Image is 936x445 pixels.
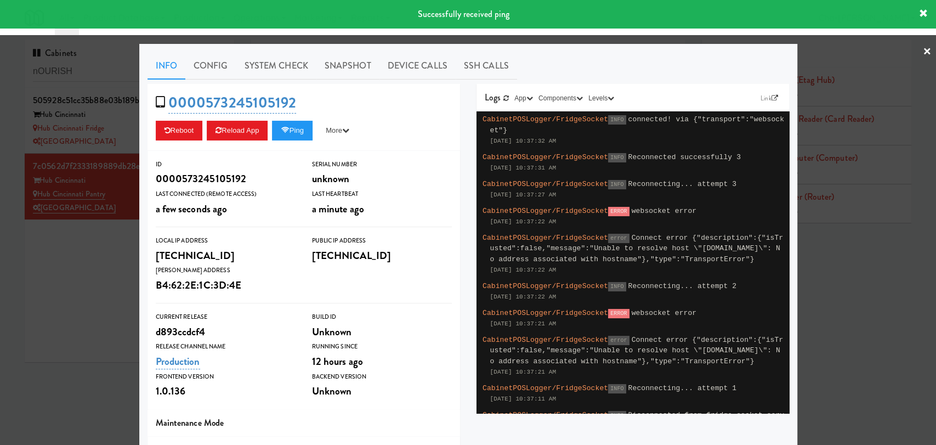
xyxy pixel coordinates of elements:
span: Successfully received ping [418,8,510,20]
div: 0000573245105192 [156,170,296,188]
span: websocket error [632,309,697,317]
span: CabinetPOSLogger/FridgeSocket [483,207,608,215]
span: INFO [608,153,626,162]
a: Snapshot [316,52,379,80]
span: CabinetPOSLogger/FridgeSocket [483,153,608,161]
span: ERROR [608,207,629,216]
span: CabinetPOSLogger/FridgeSocket [483,336,608,344]
span: [DATE] 10:37:21 AM [490,369,557,375]
div: Frontend Version [156,371,296,382]
span: INFO [608,180,626,189]
a: 0000573245105192 [168,92,297,114]
span: Disconnected from fridge socket server transport error [490,411,785,430]
div: unknown [312,170,452,188]
span: error [608,336,629,345]
button: Reload App [207,121,268,140]
span: [DATE] 10:37:31 AM [490,165,557,171]
span: [DATE] 10:37:27 AM [490,191,557,198]
span: CabinetPOSLogger/FridgeSocket [483,115,608,123]
div: Unknown [312,323,452,341]
a: Config [185,52,236,80]
div: Public IP Address [312,235,452,246]
a: Device Calls [379,52,456,80]
span: websocket error [632,207,697,215]
span: a minute ago [312,201,364,216]
span: CabinetPOSLogger/FridgeSocket [483,411,608,419]
span: connected! via {"transport":"websocket"} [490,115,785,134]
div: Last Connected (Remote Access) [156,189,296,200]
span: CabinetPOSLogger/FridgeSocket [483,309,608,317]
button: Components [536,93,586,104]
div: Unknown [312,382,452,401]
div: Release Channel Name [156,341,296,352]
span: INFO [608,384,626,393]
span: a few seconds ago [156,201,228,216]
div: Local IP Address [156,235,296,246]
span: CabinetPOSLogger/FridgeSocket [483,282,608,290]
div: 1.0.136 [156,382,296,401]
span: 12 hours ago [312,354,363,369]
div: Last Heartbeat [312,189,452,200]
div: ID [156,159,296,170]
span: INFO [608,411,626,420]
div: Build Id [312,312,452,323]
span: Maintenance Mode [156,416,224,429]
span: INFO [608,115,626,125]
div: B4:62:2E:1C:3D:4E [156,276,296,295]
button: Levels [586,93,617,104]
div: [TECHNICAL_ID] [156,246,296,265]
span: CabinetPOSLogger/FridgeSocket [483,180,608,188]
div: d893ccdcf4 [156,323,296,341]
span: Logs [485,91,501,104]
span: Connect error {"description":{"isTrusted":false,"message":"Unable to resolve host \"[DOMAIN_NAME]... [490,336,784,365]
span: [DATE] 10:37:22 AM [490,294,557,300]
span: [DATE] 10:37:11 AM [490,396,557,402]
div: Running Since [312,341,452,352]
a: Production [156,354,200,369]
div: [TECHNICAL_ID] [312,246,452,265]
a: Link [758,93,781,104]
div: Current Release [156,312,296,323]
div: [PERSON_NAME] Address [156,265,296,276]
span: [DATE] 10:37:22 AM [490,267,557,273]
span: Reconnecting... attempt 2 [628,282,737,290]
span: ERROR [608,309,629,318]
span: Reconnecting... attempt 1 [628,384,737,392]
span: Connect error {"description":{"isTrusted":false,"message":"Unable to resolve host \"[DOMAIN_NAME]... [490,234,784,263]
a: × [923,35,932,69]
span: error [608,234,629,243]
button: Reboot [156,121,203,140]
a: Info [148,52,185,80]
span: Reconnecting... attempt 3 [628,180,737,188]
span: CabinetPOSLogger/FridgeSocket [483,384,608,392]
a: System Check [236,52,316,80]
div: Backend Version [312,371,452,382]
button: Ping [272,121,313,140]
span: [DATE] 10:37:22 AM [490,218,557,225]
button: More [317,121,358,140]
span: INFO [608,282,626,291]
span: [DATE] 10:37:32 AM [490,138,557,144]
a: SSH Calls [456,52,517,80]
span: [DATE] 10:37:21 AM [490,320,557,327]
button: App [512,93,536,104]
div: Serial Number [312,159,452,170]
span: CabinetPOSLogger/FridgeSocket [483,234,608,242]
span: Reconnected successfully 3 [628,153,741,161]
